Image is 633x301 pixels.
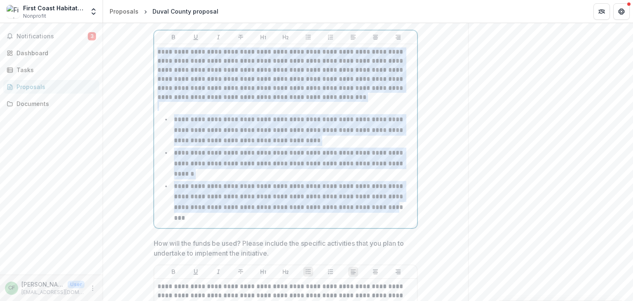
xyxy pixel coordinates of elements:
[593,3,610,20] button: Partners
[16,82,93,91] div: Proposals
[191,32,201,42] button: Underline
[326,32,335,42] button: Ordered List
[303,32,313,42] button: Bullet List
[3,30,99,43] button: Notifications3
[303,267,313,277] button: Bullet List
[169,267,178,277] button: Bold
[281,32,291,42] button: Heading 2
[16,33,88,40] span: Notifications
[3,80,99,94] a: Proposals
[236,32,246,42] button: Strike
[370,32,380,42] button: Align Center
[370,267,380,277] button: Align Center
[613,3,630,20] button: Get Help
[88,32,96,40] span: 3
[393,267,403,277] button: Align Right
[3,63,99,77] a: Tasks
[258,32,268,42] button: Heading 1
[213,32,223,42] button: Italicize
[281,267,291,277] button: Heading 2
[110,7,138,16] div: Proposals
[236,267,246,277] button: Strike
[21,280,64,289] p: [PERSON_NAME]
[191,267,201,277] button: Underline
[3,97,99,111] a: Documents
[8,285,15,291] div: Chris Folds
[88,3,99,20] button: Open entity switcher
[16,99,93,108] div: Documents
[348,267,358,277] button: Align Left
[7,5,20,18] img: First Coast Habitat for Humanity
[68,281,84,288] p: User
[3,46,99,60] a: Dashboard
[258,267,268,277] button: Heading 1
[393,32,403,42] button: Align Right
[16,66,93,74] div: Tasks
[348,32,358,42] button: Align Left
[152,7,218,16] div: Duval County proposal
[21,289,84,296] p: [EMAIL_ADDRESS][DOMAIN_NAME]
[88,283,98,293] button: More
[16,49,93,57] div: Dashboard
[169,32,178,42] button: Bold
[213,267,223,277] button: Italicize
[106,5,142,17] a: Proposals
[106,5,222,17] nav: breadcrumb
[326,267,335,277] button: Ordered List
[23,4,84,12] div: First Coast Habitat for Humanity
[154,238,413,258] p: How will the funds be used? Please include the specific activities that you plan to undertake to ...
[23,12,46,20] span: Nonprofit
